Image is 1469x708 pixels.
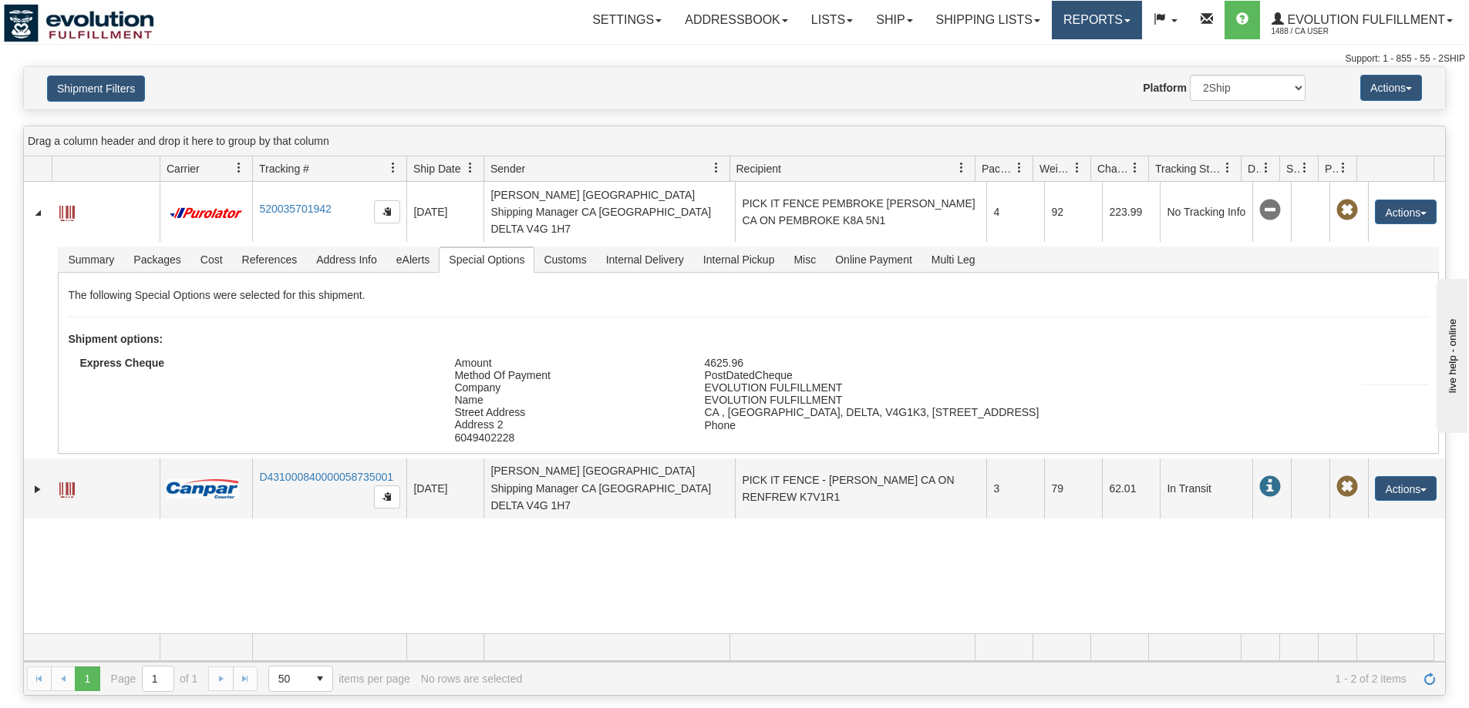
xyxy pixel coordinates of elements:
[443,357,692,369] div: Amount
[692,357,1320,369] div: 4625.96
[443,418,692,431] div: Address 2
[1253,155,1279,181] a: Delivery Status filter column settings
[490,161,525,176] span: Sender
[1215,155,1241,181] a: Tracking Status filter column settings
[1330,155,1356,181] a: Pickup Status filter column settings
[380,155,406,181] a: Tracking # filter column settings
[443,431,1070,444] div: 6049402228
[1044,458,1102,518] td: 79
[307,247,386,272] span: Address Info
[59,247,123,272] span: Summary
[30,205,45,220] a: Collapse
[581,1,673,39] a: Settings
[1122,155,1148,181] a: Charge filter column settings
[948,155,975,181] a: Recipient filter column settings
[1259,476,1281,498] span: In Transit
[1052,1,1142,39] a: Reports
[259,203,331,215] a: 520035701942
[4,52,1465,65] div: Support: 1 - 855 - 55 - 2SHIP
[1336,476,1358,498] span: Pickup Not Assigned
[167,161,200,176] span: Carrier
[483,182,735,242] td: [PERSON_NAME] [GEOGRAPHIC_DATA] Shipping Manager CA [GEOGRAPHIC_DATA] DELTA V4G 1H7
[1375,476,1437,501] button: Actions
[1097,161,1130,176] span: Charge
[534,247,595,272] span: Customs
[1417,666,1442,691] a: Refresh
[735,182,986,242] td: PICK IT FENCE PEMBROKE [PERSON_NAME] CA ON PEMBROKE K8A 5N1
[986,182,1044,242] td: 4
[1039,161,1072,176] span: Weight
[24,126,1445,156] div: grid grouping header
[1006,155,1033,181] a: Packages filter column settings
[922,247,985,272] span: Multi Leg
[421,673,523,685] div: No rows are selected
[443,394,692,406] div: Name
[68,333,163,345] strong: Shipment options:
[692,419,942,431] div: Phone
[1284,13,1445,26] span: Evolution Fulfillment
[443,381,692,394] div: Company
[1248,161,1261,176] span: Delivery Status
[1064,155,1090,181] a: Weight filter column settings
[387,247,440,272] span: eAlerts
[268,666,410,692] span: items per page
[167,479,239,498] img: 14 - Canpar
[226,155,252,181] a: Carrier filter column settings
[735,458,986,518] td: PICK IT FENCE - [PERSON_NAME] CA ON RENFREW K7V1R1
[826,247,921,272] span: Online Payment
[864,1,924,39] a: Ship
[1160,458,1252,518] td: In Transit
[1336,200,1358,221] span: Pickup Not Assigned
[443,369,692,381] div: Method Of Payment
[59,199,75,223] a: Label
[1155,161,1222,176] span: Tracking Status
[308,666,332,691] span: select
[457,155,483,181] a: Ship Date filter column settings
[259,161,309,176] span: Tracking #
[47,75,145,102] button: Shipment Filters
[374,485,400,508] button: Copy to clipboard
[1102,182,1160,242] td: 223.99
[12,13,143,25] div: live help - online
[1044,182,1102,242] td: 92
[191,247,232,272] span: Cost
[597,247,693,272] span: Internal Delivery
[673,1,800,39] a: Addressbook
[440,247,534,272] span: Special Options
[79,357,164,369] strong: Express Cheque
[736,161,781,176] span: Recipient
[124,247,190,272] span: Packages
[1143,80,1187,96] label: Platform
[692,394,1320,406] div: EVOLUTION FULFILLMENT
[1272,24,1387,39] span: 1488 / CA User
[692,381,1320,394] div: EVOLUTION FULFILLMENT
[1325,161,1338,176] span: Pickup Status
[986,458,1044,518] td: 3
[483,458,735,518] td: [PERSON_NAME] [GEOGRAPHIC_DATA] Shipping Manager CA [GEOGRAPHIC_DATA] DELTA V4G 1H7
[1375,200,1437,224] button: Actions
[1360,75,1422,101] button: Actions
[233,247,307,272] span: References
[374,200,400,223] button: Copy to clipboard
[1434,275,1467,432] iframe: chat widget
[925,1,1052,39] a: Shipping lists
[443,406,692,418] div: Street Address
[694,247,784,272] span: Internal Pickup
[533,673,1407,685] span: 1 - 2 of 2 items
[406,458,483,518] td: [DATE]
[1102,458,1160,518] td: 62.01
[1292,155,1318,181] a: Shipment Issues filter column settings
[406,182,483,242] td: [DATE]
[259,471,393,483] a: D431000840000058735001
[59,475,75,500] a: Label
[692,369,1320,381] div: PostDatedCheque
[167,207,245,219] img: 11 - Purolator
[1160,182,1252,242] td: No Tracking Info
[784,247,825,272] span: Misc
[703,155,729,181] a: Sender filter column settings
[143,666,174,691] input: Page 1
[800,1,864,39] a: Lists
[30,482,45,497] a: Expand
[268,666,333,692] span: Page sizes drop down
[413,161,460,176] span: Ship Date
